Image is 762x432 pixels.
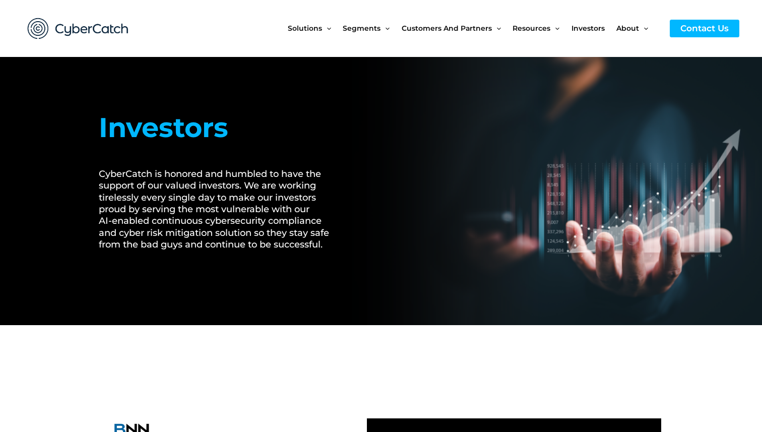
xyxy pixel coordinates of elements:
span: Menu Toggle [550,7,559,49]
span: Menu Toggle [639,7,648,49]
span: Customers and Partners [402,7,492,49]
span: Menu Toggle [380,7,390,49]
span: Segments [343,7,380,49]
span: Investors [571,7,605,49]
a: Investors [571,7,616,49]
span: Menu Toggle [322,7,331,49]
h1: Investors [99,107,341,148]
span: Menu Toggle [492,7,501,49]
nav: Site Navigation: New Main Menu [288,7,660,49]
span: About [616,7,639,49]
span: Solutions [288,7,322,49]
h2: CyberCatch is honored and humbled to have the support of our valued investors. We are working tir... [99,168,341,251]
a: Contact Us [670,20,739,37]
span: Resources [513,7,550,49]
img: CyberCatch [18,8,139,49]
